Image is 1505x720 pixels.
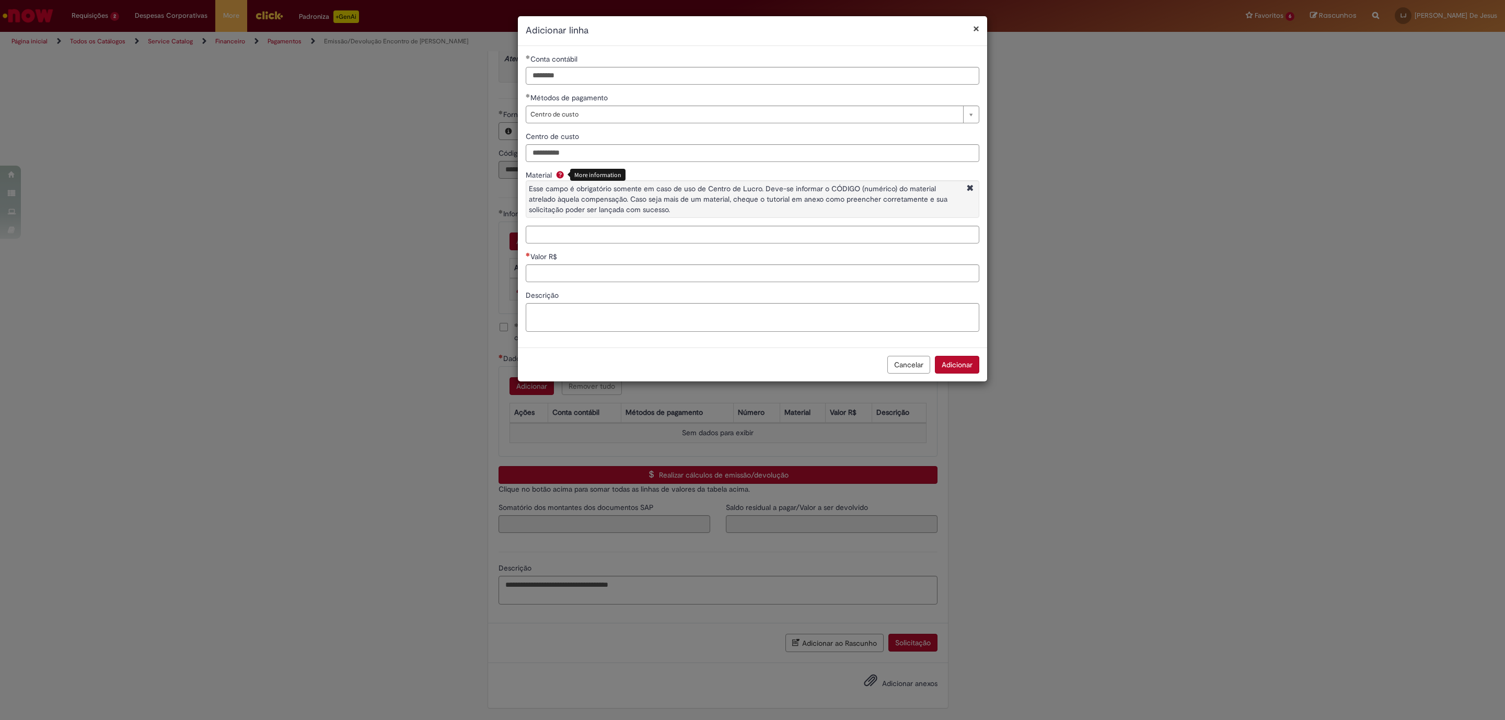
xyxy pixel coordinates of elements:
input: Material [526,226,979,243]
h2: Adicionar linha [526,24,979,38]
span: Material [526,170,554,180]
span: Centro de custo [526,132,581,141]
span: Necessários [526,252,530,257]
input: Conta contábil [526,67,979,85]
span: Conta contábil [530,54,580,64]
button: Fechar modal [973,23,979,34]
span: Obrigatório Preenchido [526,55,530,59]
span: Descrição [526,291,561,300]
span: Centro de custo [530,106,958,123]
span: Obrigatório Preenchido [526,94,530,98]
span: Ajuda para Material [554,170,566,179]
div: More information [570,169,626,181]
input: Centro de custo [526,144,979,162]
input: Valor R$ [526,264,979,282]
textarea: Descrição [526,303,979,332]
span: Valor R$ [530,252,559,261]
span: Métodos de pagamento [530,93,610,102]
span: Esse campo é obrigatório somente em caso de uso de Centro de Lucro. Deve-se informar o CÓDIGO (nu... [529,184,947,214]
button: Cancelar [887,356,930,374]
i: Fechar More information Por question_material [964,183,976,194]
button: Adicionar [935,356,979,374]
